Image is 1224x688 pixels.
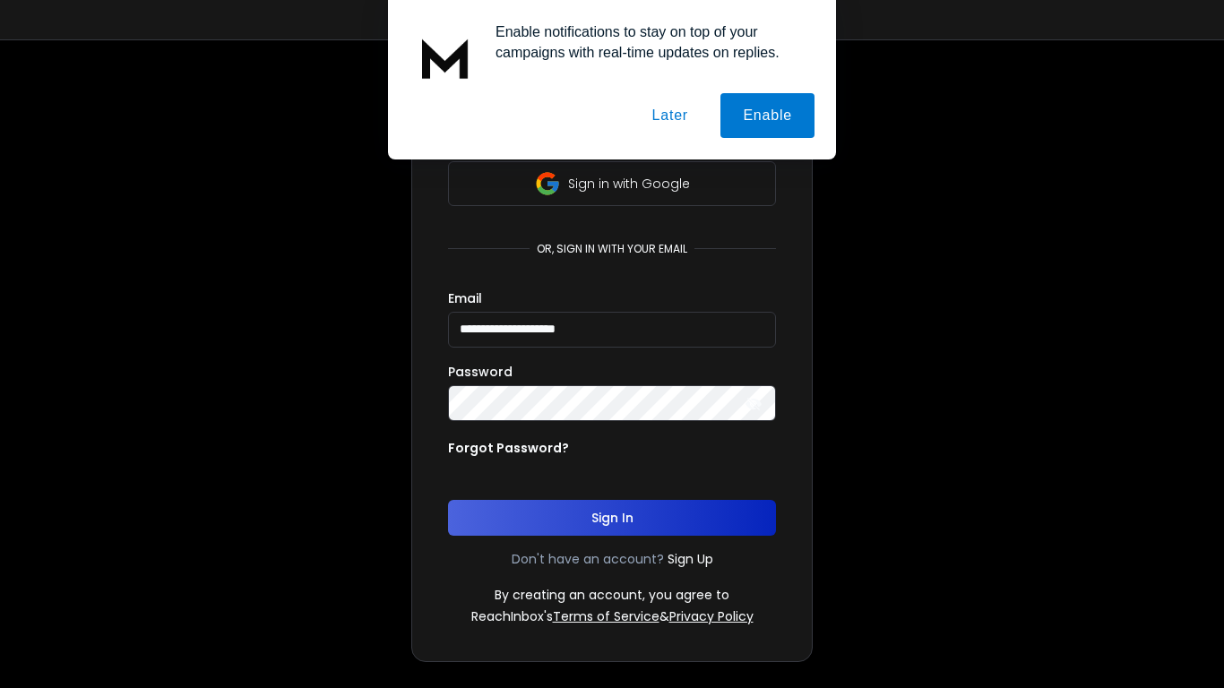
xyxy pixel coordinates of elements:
[669,607,754,625] a: Privacy Policy
[512,550,664,568] p: Don't have an account?
[448,500,776,536] button: Sign In
[530,242,694,256] p: or, sign in with your email
[448,292,482,305] label: Email
[495,586,729,604] p: By creating an account, you agree to
[471,607,754,625] p: ReachInbox's &
[448,439,569,457] p: Forgot Password?
[568,175,690,193] p: Sign in with Google
[448,161,776,206] button: Sign in with Google
[481,21,815,63] div: Enable notifications to stay on top of your campaigns with real-time updates on replies.
[553,607,659,625] a: Terms of Service
[448,365,513,378] label: Password
[409,21,481,93] img: notification icon
[720,93,815,138] button: Enable
[629,93,710,138] button: Later
[668,550,713,568] a: Sign Up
